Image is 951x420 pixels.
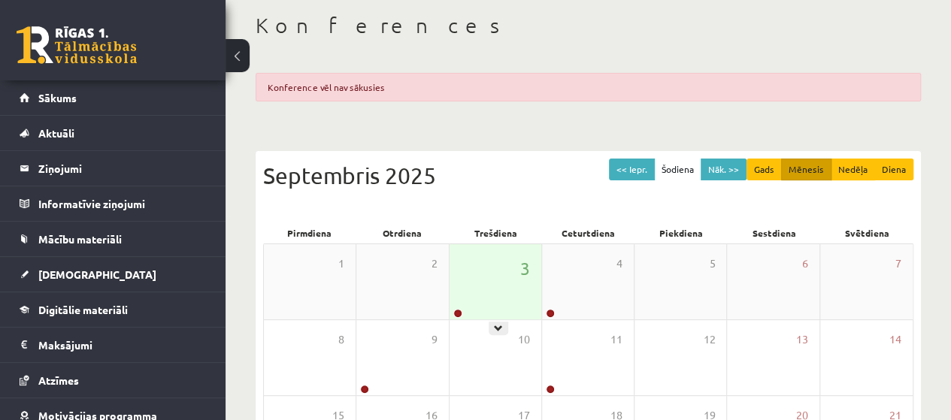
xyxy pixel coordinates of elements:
a: [DEMOGRAPHIC_DATA] [20,257,207,292]
button: << Iepr. [609,159,655,180]
span: 3 [520,255,530,281]
div: Ceturtdiena [542,222,635,243]
a: Informatīvie ziņojumi [20,186,207,221]
div: Sestdiena [728,222,821,243]
span: 14 [889,331,901,348]
button: Nedēļa [831,159,875,180]
a: Sākums [20,80,207,115]
legend: Informatīvie ziņojumi [38,186,207,221]
span: 1 [338,255,344,272]
span: 5 [709,255,715,272]
div: Septembris 2025 [263,159,913,192]
div: Otrdiena [356,222,450,243]
span: Sākums [38,91,77,104]
a: Digitālie materiāli [20,292,207,327]
span: 10 [518,331,530,348]
button: Šodiena [654,159,701,180]
legend: Ziņojumi [38,151,207,186]
div: Konference vēl nav sākusies [256,73,921,101]
button: Gads [747,159,782,180]
a: Rīgas 1. Tālmācības vidusskola [17,26,137,64]
button: Mēnesis [781,159,831,180]
span: 4 [616,255,622,272]
a: Mācību materiāli [20,222,207,256]
button: Diena [874,159,913,180]
span: 12 [703,331,715,348]
button: Nāk. >> [701,159,747,180]
a: Maksājumi [20,328,207,362]
div: Svētdiena [820,222,913,243]
span: Atzīmes [38,373,79,387]
span: Mācību materiāli [38,232,122,246]
div: Trešdiena [449,222,542,243]
span: 6 [802,255,808,272]
h1: Konferences [256,13,921,38]
span: Digitālie materiāli [38,303,128,316]
a: Ziņojumi [20,151,207,186]
span: 13 [796,331,808,348]
span: 2 [432,255,438,272]
a: Aktuāli [20,116,207,150]
span: [DEMOGRAPHIC_DATA] [38,267,156,281]
legend: Maksājumi [38,328,207,362]
a: Atzīmes [20,363,207,397]
span: Aktuāli [38,126,74,140]
div: Pirmdiena [263,222,356,243]
span: 11 [610,331,622,348]
span: 7 [895,255,901,272]
span: 8 [338,331,344,348]
div: Piekdiena [635,222,728,243]
span: 9 [432,331,438,348]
